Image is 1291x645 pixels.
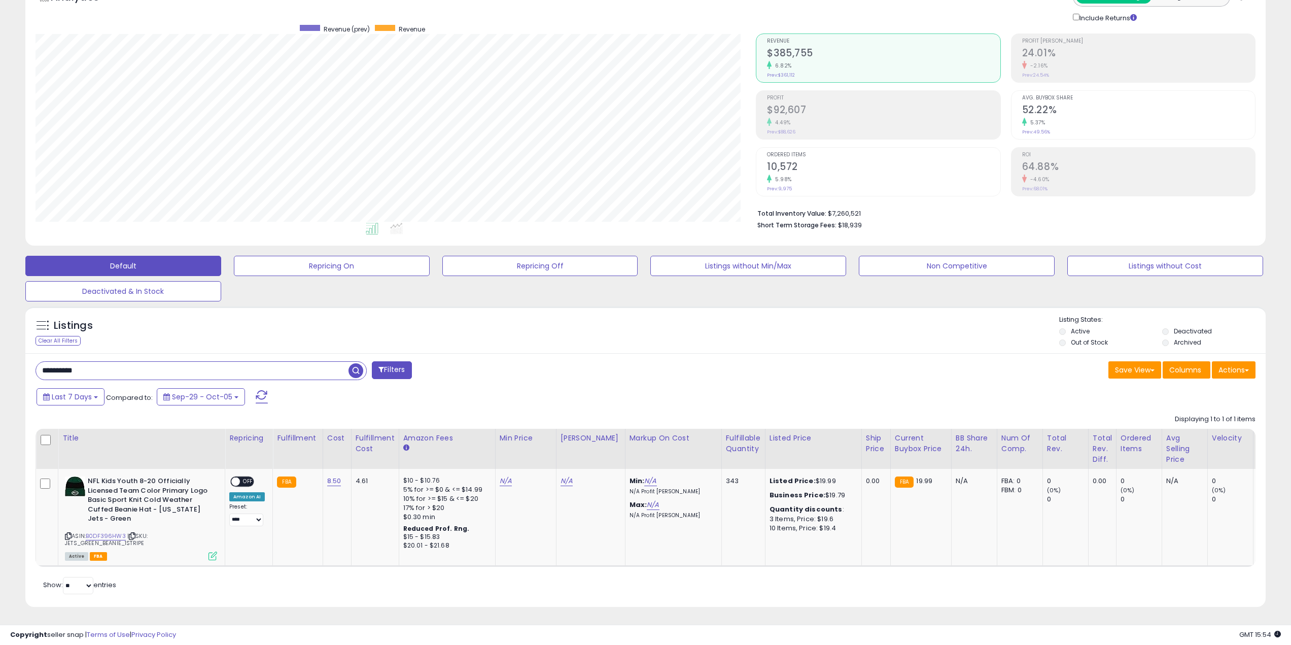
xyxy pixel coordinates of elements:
[229,433,268,444] div: Repricing
[630,488,714,495] p: N/A Profit [PERSON_NAME]
[630,476,645,486] b: Min:
[500,433,552,444] div: Min Price
[1121,486,1135,494] small: (0%)
[500,476,512,486] a: N/A
[767,39,1000,44] span: Revenue
[647,500,659,510] a: N/A
[1212,361,1255,379] button: Actions
[1212,495,1253,504] div: 0
[403,477,487,485] div: $10 - $10.76
[1022,72,1049,78] small: Prev: 24.54%
[1047,433,1084,454] div: Total Rev.
[770,490,825,500] b: Business Price:
[1174,327,1212,335] label: Deactivated
[767,95,1000,101] span: Profit
[1022,95,1255,101] span: Avg. Buybox Share
[327,476,341,486] a: 8.50
[1022,186,1048,192] small: Prev: 68.01%
[916,476,932,486] span: 19.99
[767,72,795,78] small: Prev: $361,112
[1071,327,1090,335] label: Active
[767,129,795,135] small: Prev: $88,626
[770,504,843,514] b: Quantity discounts
[442,256,638,276] button: Repricing Off
[726,433,761,454] div: Fulfillable Quantity
[726,477,757,486] div: 343
[838,220,862,230] span: $18,939
[1166,477,1200,486] div: N/A
[1093,477,1108,486] div: 0.00
[1166,433,1203,465] div: Avg Selling Price
[767,152,1000,158] span: Ordered Items
[1121,495,1162,504] div: 0
[956,433,993,454] div: BB Share 24h.
[157,388,245,405] button: Sep-29 - Oct-05
[10,630,176,640] div: seller snap | |
[65,477,217,559] div: ASIN:
[1022,39,1255,44] span: Profit [PERSON_NAME]
[25,281,221,301] button: Deactivated & In Stock
[1169,365,1201,375] span: Columns
[1093,433,1112,465] div: Total Rev. Diff.
[1059,315,1266,325] p: Listing States:
[770,491,854,500] div: $19.79
[625,429,721,469] th: The percentage added to the cost of goods (COGS) that forms the calculator for Min & Max prices.
[86,532,126,540] a: B0DF396HW3
[403,485,487,494] div: 5% for >= $0 & <= $14.99
[1047,477,1088,486] div: 0
[1022,104,1255,118] h2: 52.22%
[770,505,854,514] div: :
[866,477,883,486] div: 0.00
[327,433,347,444] div: Cost
[54,319,93,333] h5: Listings
[1065,12,1149,23] div: Include Returns
[1108,361,1161,379] button: Save View
[277,433,318,444] div: Fulfillment
[90,552,107,561] span: FBA
[1027,119,1045,126] small: 5.37%
[1001,477,1035,486] div: FBA: 0
[772,62,792,70] small: 6.82%
[1022,152,1255,158] span: ROI
[895,477,914,488] small: FBA
[561,476,573,486] a: N/A
[37,388,104,405] button: Last 7 Days
[1022,161,1255,175] h2: 64.88%
[1001,433,1038,454] div: Num of Comp.
[403,524,470,533] b: Reduced Prof. Rng.
[62,433,221,444] div: Title
[1071,338,1108,347] label: Out of Stock
[10,630,47,639] strong: Copyright
[1022,129,1050,135] small: Prev: 49.56%
[65,532,148,547] span: | SKU: JETS_GREEN_BEANIE_1STRIPE
[399,25,425,33] span: Revenue
[1121,477,1162,486] div: 0
[356,433,395,454] div: Fulfillment Cost
[1121,433,1158,454] div: Ordered Items
[403,444,409,453] small: Amazon Fees.
[1174,338,1201,347] label: Archived
[65,477,85,497] img: 51YVyF2CsnL._SL40_.jpg
[1212,433,1249,444] div: Velocity
[403,541,487,550] div: $20.01 - $21.68
[757,207,1248,219] li: $7,260,521
[859,256,1055,276] button: Non Competitive
[240,478,256,486] span: OFF
[25,256,221,276] button: Default
[1175,415,1255,424] div: Displaying 1 to 1 of 1 items
[650,256,846,276] button: Listings without Min/Max
[106,393,153,402] span: Compared to:
[1022,47,1255,61] h2: 24.01%
[229,492,265,501] div: Amazon AI
[644,476,656,486] a: N/A
[772,176,792,183] small: 5.98%
[767,47,1000,61] h2: $385,755
[52,392,92,402] span: Last 7 Days
[88,477,211,526] b: NFL Kids Youth 8-20 Officially Licensed Team Color Primary Logo Basic Sport Knit Cold Weather Cuf...
[277,477,296,488] small: FBA
[65,552,88,561] span: All listings currently available for purchase on Amazon
[630,512,714,519] p: N/A Profit [PERSON_NAME]
[36,336,81,346] div: Clear All Filters
[403,494,487,503] div: 10% for >= $15 & <= $20
[403,533,487,541] div: $15 - $15.83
